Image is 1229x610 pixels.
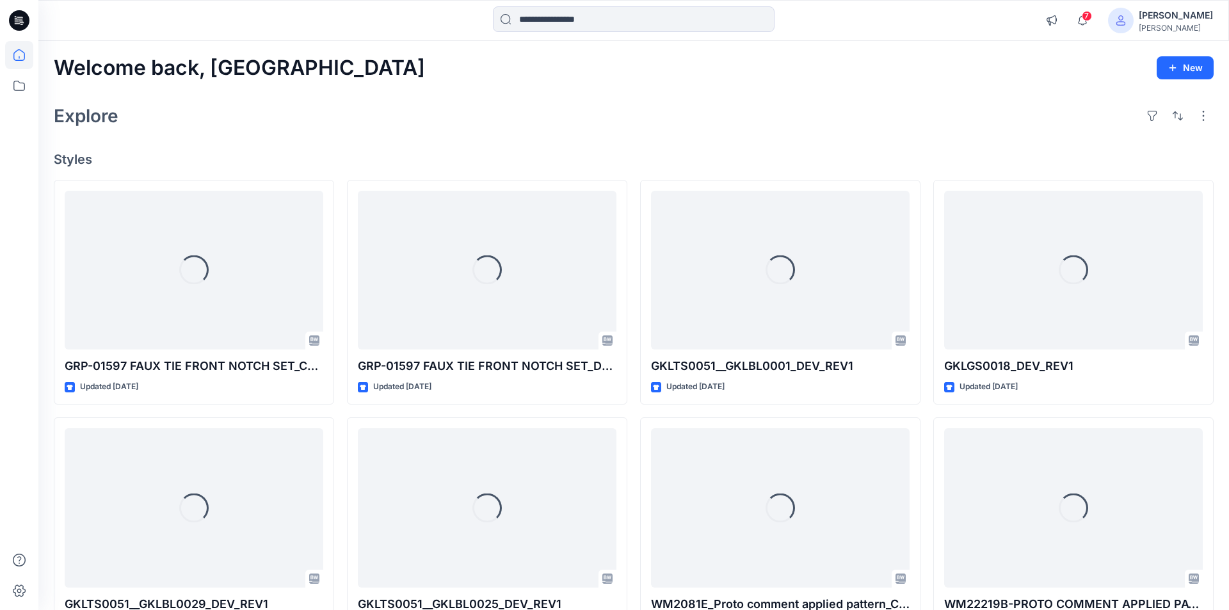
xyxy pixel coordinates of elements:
[358,357,616,375] p: GRP-01597 FAUX TIE FRONT NOTCH SET_DEV_REV5
[65,357,323,375] p: GRP-01597 FAUX TIE FRONT NOTCH SET_COLORWAY_REV5
[666,380,725,394] p: Updated [DATE]
[651,357,910,375] p: GKLTS0051__GKLBL0001_DEV_REV1
[1139,8,1213,23] div: [PERSON_NAME]
[960,380,1018,394] p: Updated [DATE]
[1082,11,1092,21] span: 7
[944,357,1203,375] p: GKLGS0018_DEV_REV1
[1116,15,1126,26] svg: avatar
[54,56,425,80] h2: Welcome back, [GEOGRAPHIC_DATA]
[373,380,431,394] p: Updated [DATE]
[54,152,1214,167] h4: Styles
[54,106,118,126] h2: Explore
[1157,56,1214,79] button: New
[80,380,138,394] p: Updated [DATE]
[1139,23,1213,33] div: [PERSON_NAME]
